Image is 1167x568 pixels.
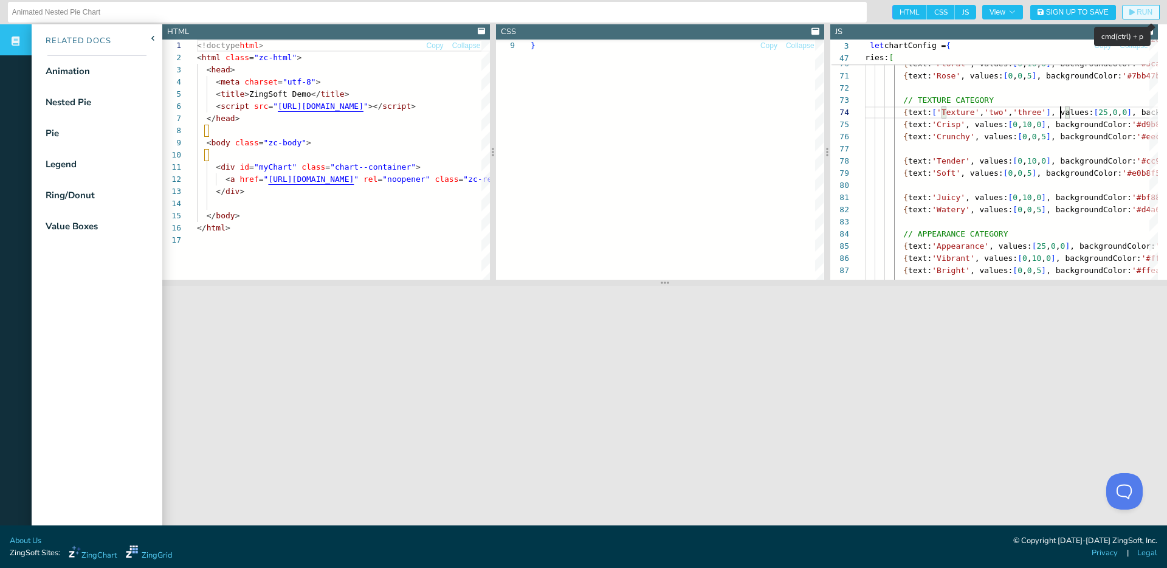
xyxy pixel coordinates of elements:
[1041,156,1046,165] span: 0
[1051,132,1137,141] span: , backgroundColor:
[197,223,207,232] span: </
[259,175,264,184] span: =
[932,132,974,141] span: 'Crunchy'
[1120,42,1148,49] span: Collapse
[1027,71,1031,80] span: 5
[162,113,181,125] div: 7
[283,77,316,86] span: "utf-8"
[1093,108,1098,117] span: [
[1013,120,1017,129] span: 0
[162,198,181,210] div: 14
[230,65,235,74] span: >
[230,175,235,184] span: a
[239,175,258,184] span: href
[1031,254,1041,263] span: 10
[1017,168,1022,178] span: 0
[221,102,249,111] span: script
[10,535,41,547] a: About Us
[211,65,230,74] span: head
[531,41,535,50] span: }
[1055,241,1060,251] span: ,
[1046,120,1132,129] span: , backgroundColor:
[1137,9,1152,16] span: RUN
[259,138,264,147] span: =
[1036,241,1046,251] span: 25
[1051,108,1093,117] span: , values:
[903,156,908,165] span: {
[1036,205,1041,214] span: 5
[830,179,849,192] div: 80
[760,40,778,52] button: Copy
[974,132,1017,141] span: , values:
[345,89,349,99] span: >
[162,76,181,88] div: 4
[1003,71,1008,80] span: [
[1008,71,1013,80] span: 0
[1101,32,1143,41] span: cmd(ctrl) + p
[126,545,172,561] a: ZingGrid
[830,52,849,64] span: 47
[903,71,908,80] span: {
[1027,168,1031,178] span: 5
[330,162,416,171] span: "chart--container"
[254,162,297,171] span: "myChart"
[760,42,777,49] span: Copy
[932,156,970,165] span: 'Tender'
[216,162,221,171] span: <
[1008,168,1013,178] span: 0
[932,205,970,214] span: 'Watery'
[903,205,908,214] span: {
[239,41,258,50] span: html
[235,138,259,147] span: class
[1031,132,1036,141] span: 0
[411,102,416,111] span: >
[1122,168,1165,178] span: '#e0b8f5'
[1027,132,1031,141] span: ,
[830,94,849,106] div: 73
[167,26,189,38] div: HTML
[830,58,849,70] div: 70
[908,254,932,263] span: text:
[162,173,181,185] div: 12
[162,149,181,161] div: 10
[932,108,937,117] span: [
[162,286,1167,538] iframe: Your browser does not support iframes.
[452,42,481,49] span: Collapse
[970,266,1013,275] span: , values:
[46,126,59,140] div: Pie
[1046,254,1051,263] span: 0
[363,175,377,184] span: rel
[311,89,321,99] span: </
[1051,241,1056,251] span: 0
[1046,108,1051,117] span: ]
[1013,108,1041,117] span: 'three
[377,175,382,184] span: =
[1013,266,1017,275] span: [
[1017,120,1022,129] span: ,
[197,41,239,50] span: <!doctype
[1036,120,1041,129] span: 0
[46,64,90,78] div: Animation
[69,545,117,561] a: ZingChart
[249,53,254,62] span: =
[162,185,181,198] div: 13
[244,89,249,99] span: >
[162,125,181,137] div: 8
[1046,156,1051,165] span: ]
[908,71,932,80] span: text:
[1030,5,1116,20] button: Sign Up to Save
[427,42,444,49] span: Copy
[162,210,181,222] div: 15
[984,108,1008,117] span: 'two'
[1046,205,1132,214] span: , backgroundColor:
[974,254,1017,263] span: , values:
[459,175,464,184] span: =
[1017,205,1022,214] span: 0
[830,204,849,216] div: 82
[1041,132,1046,141] span: 5
[1122,108,1127,117] span: 0
[325,162,330,171] span: =
[903,241,908,251] span: {
[221,162,235,171] span: div
[225,223,230,232] span: >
